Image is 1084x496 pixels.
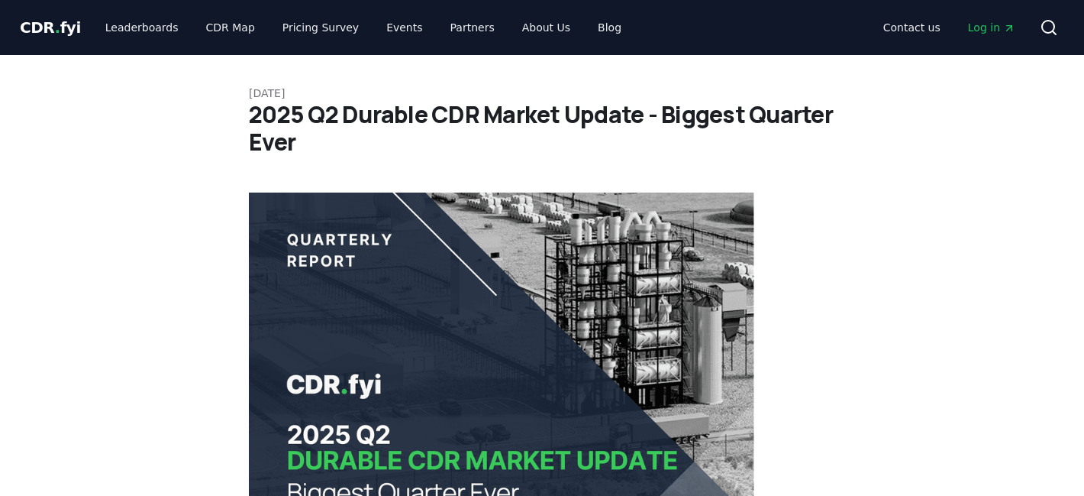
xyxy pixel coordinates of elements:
[270,14,371,41] a: Pricing Survey
[93,14,191,41] a: Leaderboards
[438,14,507,41] a: Partners
[510,14,582,41] a: About Us
[20,17,81,38] a: CDR.fyi
[871,14,953,41] a: Contact us
[194,14,267,41] a: CDR Map
[249,86,835,101] p: [DATE]
[968,20,1015,35] span: Log in
[956,14,1028,41] a: Log in
[55,18,60,37] span: .
[374,14,434,41] a: Events
[871,14,1028,41] nav: Main
[586,14,634,41] a: Blog
[249,101,835,156] h1: 2025 Q2 Durable CDR Market Update - Biggest Quarter Ever
[20,18,81,37] span: CDR fyi
[93,14,634,41] nav: Main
